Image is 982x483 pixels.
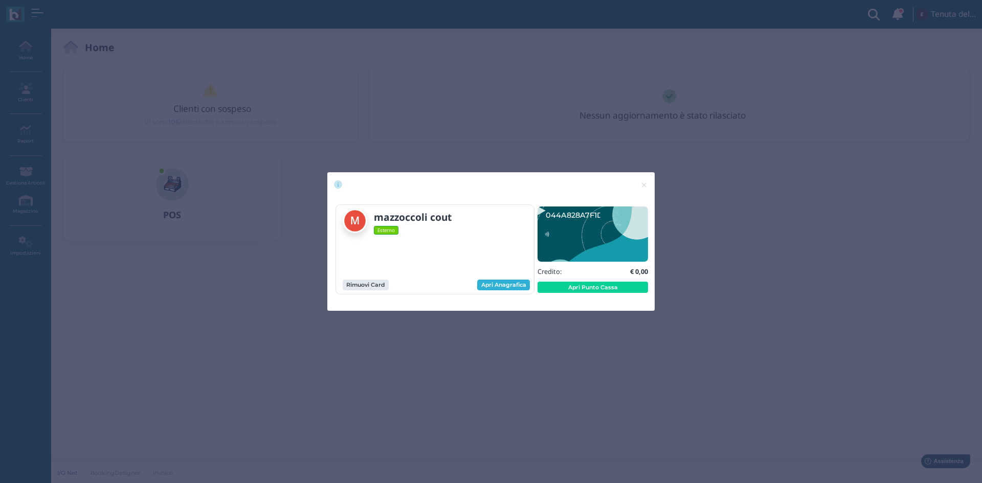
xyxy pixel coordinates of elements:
[538,268,562,275] h5: Credito:
[343,209,367,233] img: mazzoccoli cout
[374,226,399,234] span: Esterno
[630,267,648,276] b: € 0,00
[343,280,389,291] button: Rimuovi Card
[30,8,68,16] span: Assistenza
[343,209,483,235] a: mazzoccoli cout Esterno
[477,280,530,291] a: Apri Anagrafica
[546,210,610,219] text: 044A828A7F1D91
[640,178,648,192] span: ×
[374,210,452,224] b: mazzoccoli cout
